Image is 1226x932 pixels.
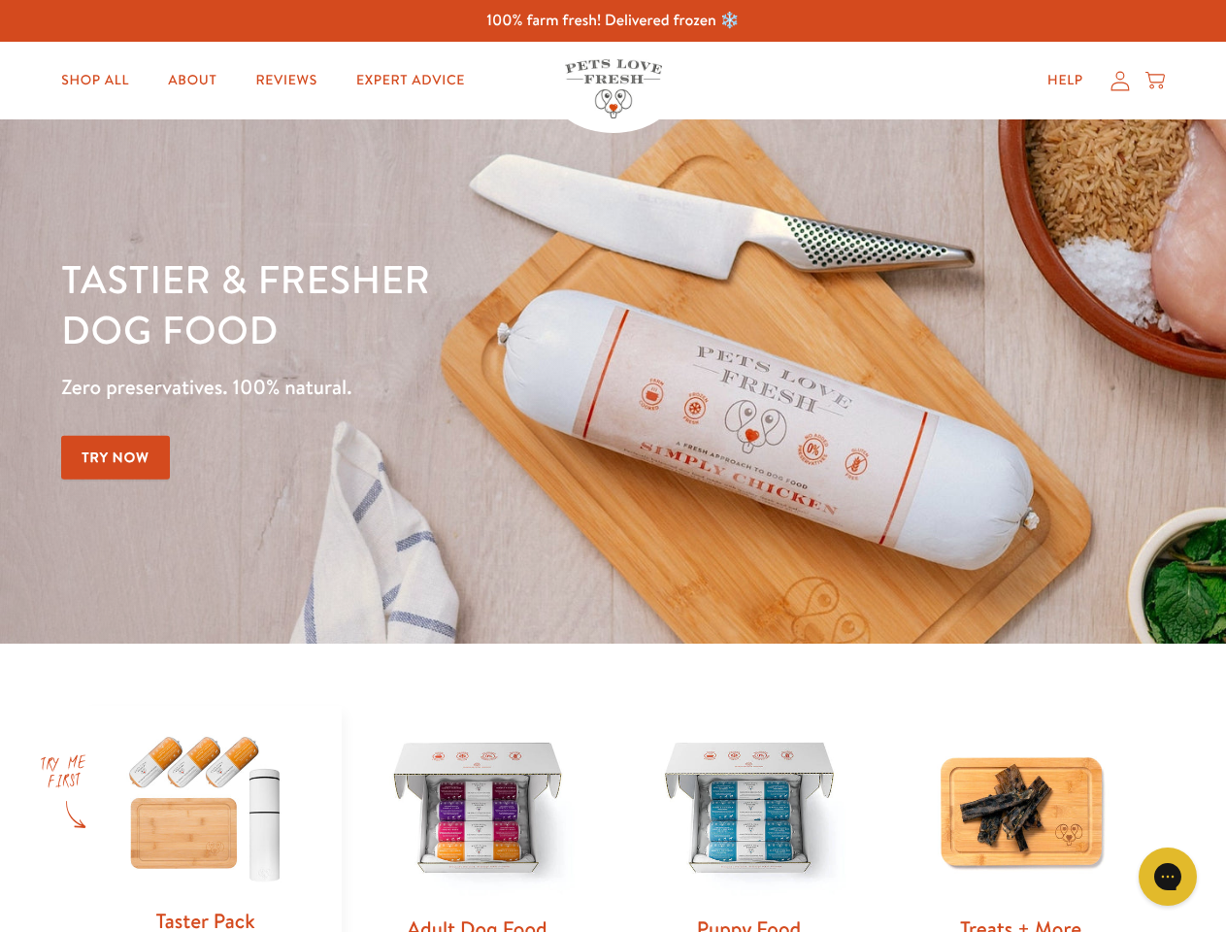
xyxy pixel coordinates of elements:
[152,61,232,100] a: About
[46,61,145,100] a: Shop All
[240,61,332,100] a: Reviews
[61,436,170,480] a: Try Now
[341,61,480,100] a: Expert Advice
[565,59,662,118] img: Pets Love Fresh
[61,253,797,354] h1: Tastier & fresher dog food
[1129,841,1207,913] iframe: Gorgias live chat messenger
[61,370,797,405] p: Zero preservatives. 100% natural.
[1032,61,1099,100] a: Help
